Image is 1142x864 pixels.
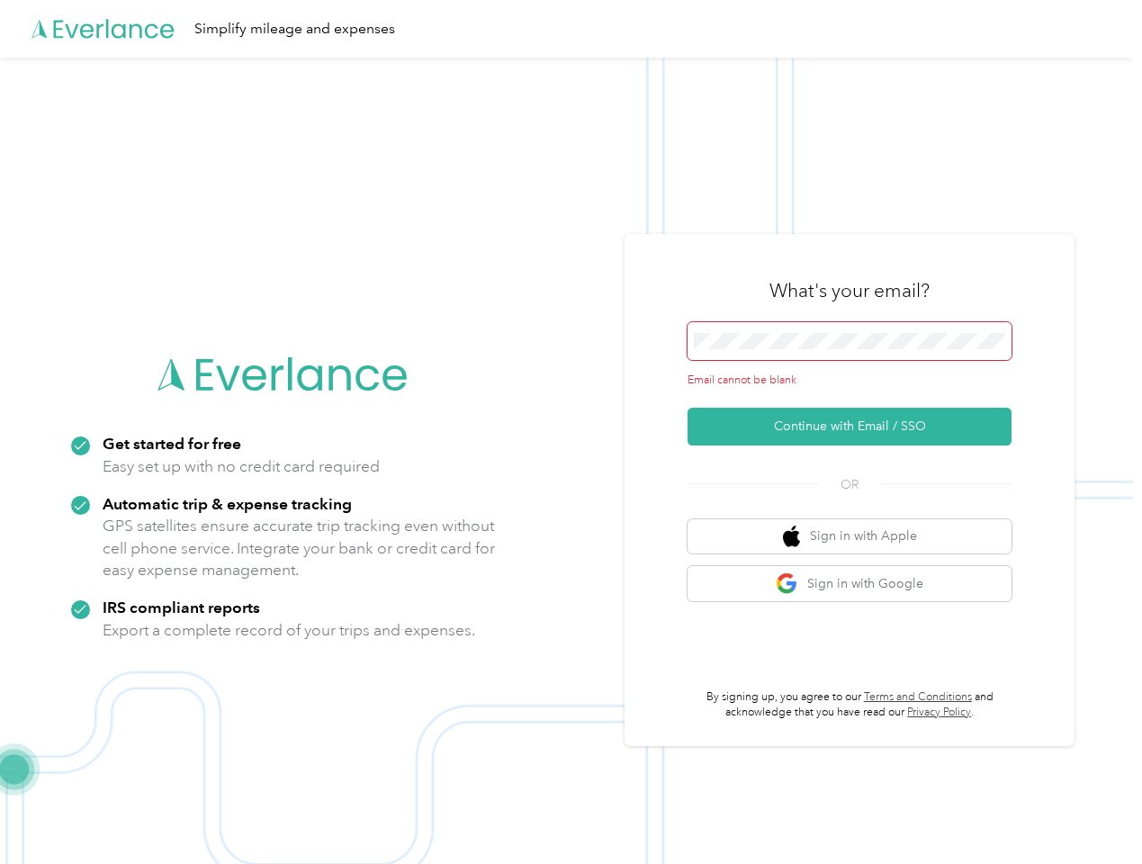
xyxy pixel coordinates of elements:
div: Simplify mileage and expenses [194,18,395,40]
img: google logo [776,572,798,595]
p: By signing up, you agree to our and acknowledge that you have read our . [688,689,1012,721]
p: Easy set up with no credit card required [103,455,380,478]
h3: What's your email? [769,278,930,303]
a: Privacy Policy [907,706,971,719]
p: GPS satellites ensure accurate trip tracking even without cell phone service. Integrate your bank... [103,515,496,581]
button: google logoSign in with Google [688,566,1012,601]
img: apple logo [783,526,801,548]
a: Terms and Conditions [864,690,972,704]
p: Export a complete record of your trips and expenses. [103,619,475,642]
strong: IRS compliant reports [103,598,260,616]
button: Continue with Email / SSO [688,408,1012,445]
button: apple logoSign in with Apple [688,519,1012,554]
span: OR [818,475,881,494]
div: Email cannot be blank [688,373,1012,389]
strong: Automatic trip & expense tracking [103,494,352,513]
strong: Get started for free [103,434,241,453]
